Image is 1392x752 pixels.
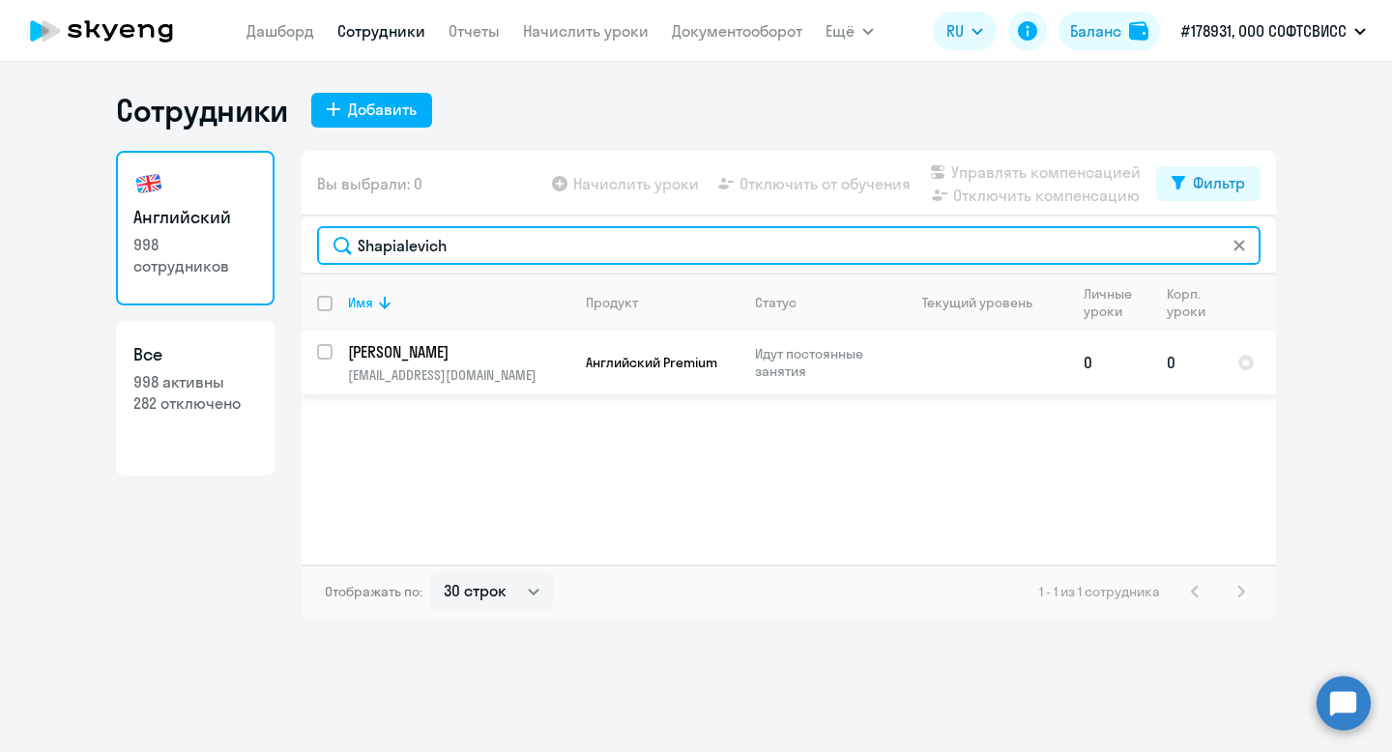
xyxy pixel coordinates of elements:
span: 1 - 1 из 1 сотрудника [1039,583,1160,600]
p: 998 сотрудников [133,234,257,276]
input: Поиск по имени, email, продукту или статусу [317,226,1261,265]
p: 998 активны [133,371,257,392]
img: balance [1129,21,1148,41]
span: Ещё [826,19,855,43]
a: Английский998 сотрудников [116,151,275,305]
p: #178931, ООО СОФТСВИСС [1181,19,1347,43]
button: RU [933,12,997,50]
span: Вы выбрали: 0 [317,172,422,195]
a: Отчеты [449,21,500,41]
a: Все998 активны282 отключено [116,321,275,476]
span: RU [946,19,964,43]
div: Личные уроки [1084,285,1138,320]
h3: Английский [133,205,257,230]
div: Текущий уровень [904,294,1067,311]
div: Корп. уроки [1167,285,1208,320]
p: Идут постоянные занятия [755,345,887,380]
div: Добавить [348,98,417,121]
button: Ещё [826,12,874,50]
div: Личные уроки [1084,285,1150,320]
h1: Сотрудники [116,91,288,130]
a: Дашборд [246,21,314,41]
button: Балансbalance [1058,12,1160,50]
button: Фильтр [1156,166,1261,201]
div: Продукт [586,294,739,311]
h3: Все [133,342,257,367]
div: Имя [348,294,569,311]
span: Отображать по: [325,583,422,600]
div: Текущий уровень [922,294,1032,311]
div: Корп. уроки [1167,285,1221,320]
span: Английский Premium [586,354,717,371]
div: Баланс [1070,19,1121,43]
a: [PERSON_NAME] [348,341,569,362]
a: Сотрудники [337,21,425,41]
p: [PERSON_NAME] [348,341,566,362]
p: 282 отключено [133,392,257,414]
td: 0 [1068,331,1151,394]
div: Статус [755,294,797,311]
button: Добавить [311,93,432,128]
td: 0 [1151,331,1222,394]
div: Статус [755,294,887,311]
a: Документооборот [672,21,802,41]
div: Фильтр [1193,171,1245,194]
img: english [133,168,164,199]
div: Имя [348,294,373,311]
button: #178931, ООО СОФТСВИСС [1172,8,1376,54]
div: Продукт [586,294,638,311]
a: Начислить уроки [523,21,649,41]
p: [EMAIL_ADDRESS][DOMAIN_NAME] [348,366,569,384]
